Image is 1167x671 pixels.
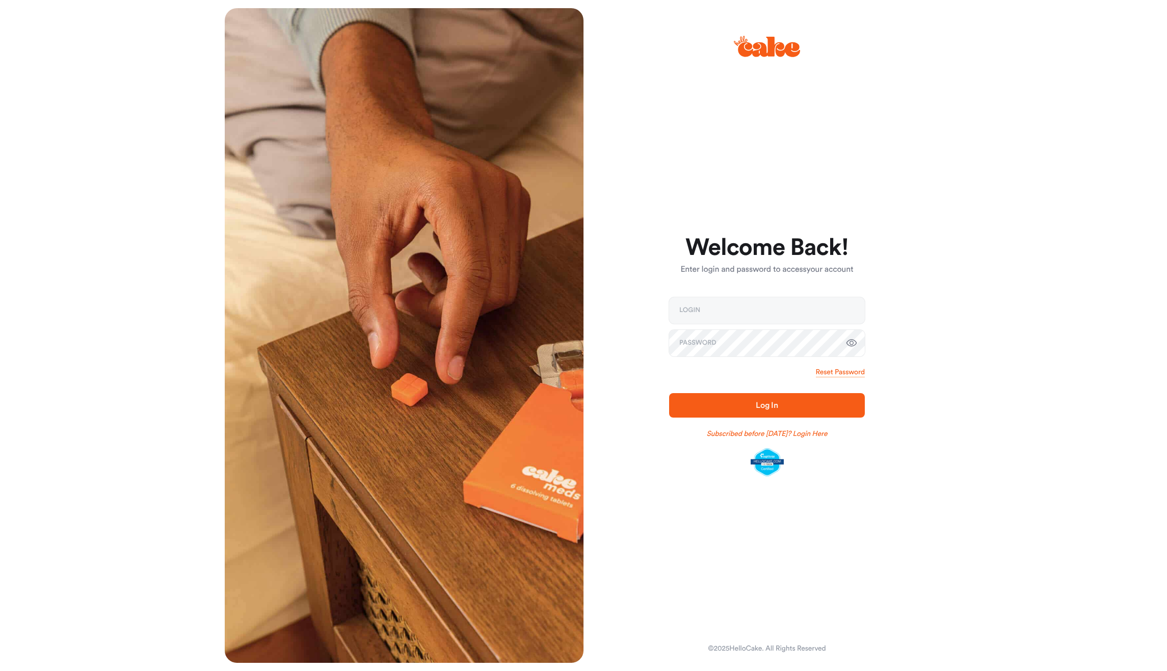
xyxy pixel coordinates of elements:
[816,367,865,377] a: Reset Password
[708,643,826,654] div: © 2025 HelloCake. All Rights Reserved
[751,448,784,477] img: legit-script-certified.png
[756,401,778,409] span: Log In
[669,264,865,276] p: Enter login and password to access your account
[669,236,865,260] h1: Welcome Back!
[707,429,828,439] a: Subscribed before [DATE]? Login Here
[669,393,865,418] button: Log In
